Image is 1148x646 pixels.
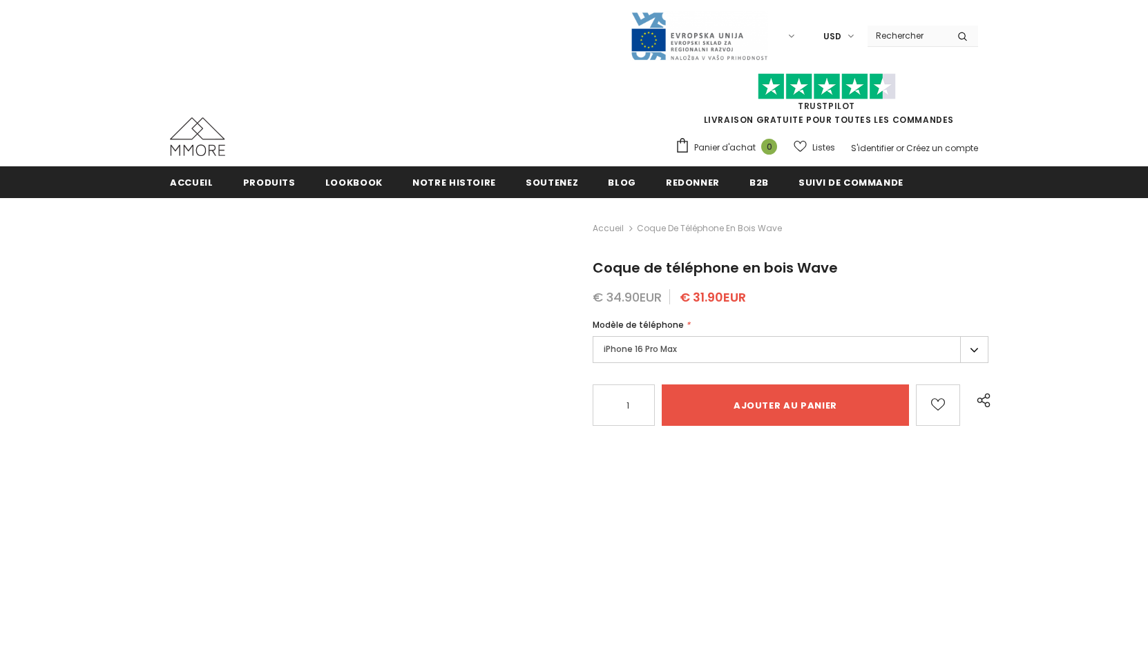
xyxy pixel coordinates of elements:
label: iPhone 16 Pro Max [593,336,988,363]
span: Panier d'achat [694,141,756,155]
input: Search Site [868,26,947,46]
a: Produits [243,166,296,197]
a: Créez un compte [906,142,978,154]
img: Cas MMORE [170,117,225,156]
a: Notre histoire [412,166,496,197]
a: Accueil [170,166,213,197]
a: B2B [749,166,769,197]
span: Notre histoire [412,176,496,189]
span: Suivi de commande [798,176,903,189]
span: Listes [812,141,835,155]
a: Listes [794,135,835,159]
span: 0 [761,139,777,155]
span: B2B [749,176,769,189]
a: Lookbook [325,166,383,197]
span: or [896,142,904,154]
span: Produits [243,176,296,189]
span: Accueil [170,176,213,189]
a: Suivi de commande [798,166,903,197]
img: Faites confiance aux étoiles pilotes [758,73,896,100]
span: Lookbook [325,176,383,189]
span: Redonner [666,176,720,189]
a: S'identifier [851,142,894,154]
span: USD [823,30,841,43]
a: Redonner [666,166,720,197]
a: Javni Razpis [630,30,768,41]
img: Javni Razpis [630,11,768,61]
span: LIVRAISON GRATUITE POUR TOUTES LES COMMANDES [675,79,978,126]
span: € 31.90EUR [680,288,746,306]
a: Accueil [593,220,624,237]
span: soutenez [526,176,578,189]
a: soutenez [526,166,578,197]
a: TrustPilot [798,100,855,112]
span: € 34.90EUR [593,288,662,306]
span: Coque de téléphone en bois Wave [593,258,838,277]
span: Coque de téléphone en bois Wave [637,220,782,237]
span: Modèle de téléphone [593,319,684,331]
a: Blog [608,166,636,197]
span: Blog [608,176,636,189]
input: Ajouter au panier [662,384,909,426]
a: Panier d'achat 0 [675,137,784,158]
